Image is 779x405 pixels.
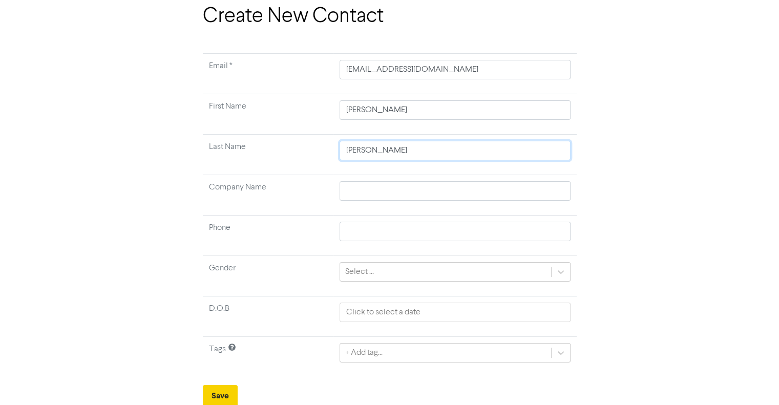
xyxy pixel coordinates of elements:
[203,175,334,216] td: Company Name
[340,303,570,322] input: Click to select a date
[203,135,334,175] td: Last Name
[728,356,779,405] iframe: Chat Widget
[203,337,334,377] td: Tags
[203,296,334,337] td: D.O.B
[203,4,577,29] h1: Create New Contact
[345,347,383,359] div: + Add tag...
[203,216,334,256] td: Phone
[203,94,334,135] td: First Name
[203,54,334,94] td: Required
[345,266,374,278] div: Select ...
[203,256,334,296] td: Gender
